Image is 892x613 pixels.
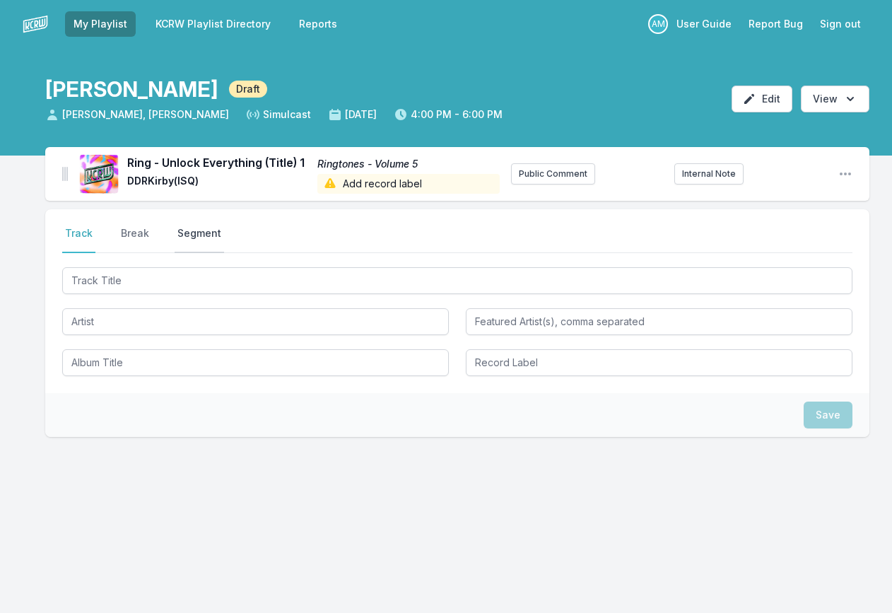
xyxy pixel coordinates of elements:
[811,11,869,37] button: Sign out
[62,267,852,294] input: Track Title
[740,11,811,37] a: Report Bug
[118,226,152,253] button: Break
[79,154,119,194] img: Ringtones - Volume 5
[466,349,852,376] input: Record Label
[45,107,229,122] span: [PERSON_NAME], [PERSON_NAME]
[127,154,309,171] span: Ring - Unlock Everything (Title) 1
[394,107,503,122] span: 4:00 PM - 6:00 PM
[291,11,346,37] a: Reports
[674,163,744,185] button: Internal Note
[317,174,499,194] span: Add record label
[45,76,218,102] h1: [PERSON_NAME]
[127,174,309,194] span: DDRKirby(ISQ)
[23,11,48,37] img: logo-white-87cec1fa9cbef997252546196dc51331.png
[648,14,668,34] p: Alec Mitchell
[838,167,852,181] button: Open playlist item options
[668,11,740,37] a: User Guide
[62,226,95,253] button: Track
[175,226,224,253] button: Segment
[511,163,595,185] button: Public Comment
[62,349,449,376] input: Album Title
[804,402,852,428] button: Save
[65,11,136,37] a: My Playlist
[246,107,311,122] span: Simulcast
[317,157,499,171] span: Ringtones - Volume 5
[732,86,792,112] button: Edit
[466,308,852,335] input: Featured Artist(s), comma separated
[62,308,449,335] input: Artist
[328,107,377,122] span: [DATE]
[147,11,279,37] a: KCRW Playlist Directory
[801,86,869,112] button: Open options
[229,81,267,98] span: Draft
[62,167,68,181] img: Drag Handle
